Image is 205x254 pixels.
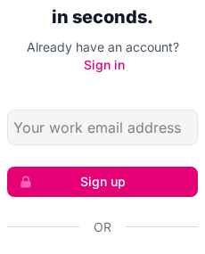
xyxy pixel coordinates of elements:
[84,57,125,72] a: Sign in
[27,39,179,54] span: Already have an account?
[94,218,111,236] span: Or
[7,110,198,145] input: Email address
[7,167,198,197] button: Sign up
